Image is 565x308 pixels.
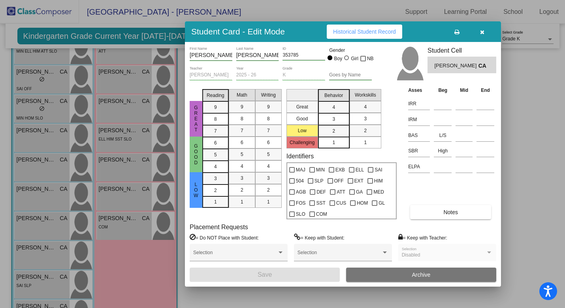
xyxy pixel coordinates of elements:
label: Placement Requests [190,223,248,231]
span: GL [379,198,385,208]
span: 9 [241,103,243,110]
span: CA [478,62,490,70]
span: SLP [315,176,324,186]
span: Good [192,143,200,165]
span: Reading [207,92,224,99]
label: Identifiers [286,152,314,160]
span: 8 [214,116,217,123]
span: 5 [267,151,270,158]
input: Enter ID [282,53,325,58]
span: EXT [354,176,363,186]
span: 6 [241,139,243,146]
th: Mid [454,86,475,95]
span: Notes [443,209,458,215]
span: 7 [214,127,217,135]
span: 2 [364,127,367,134]
span: 4 [267,163,270,170]
span: [PERSON_NAME] [434,62,478,70]
span: Historical Student Record [333,29,396,35]
span: Behavior [324,92,343,99]
span: 1 [267,198,270,205]
button: Save [190,268,340,282]
span: 6 [214,139,217,146]
span: 2 [214,187,217,194]
input: year [236,72,279,78]
span: Writing [261,91,276,99]
span: 1 [364,139,367,146]
span: Save [258,271,272,278]
span: CUS [336,198,346,208]
button: Historical Student Record [327,25,402,39]
span: ATT [337,187,345,197]
label: = Do NOT Place with Student: [190,234,259,241]
th: Asses [406,86,432,95]
span: HOM [357,198,368,208]
span: 1 [241,198,243,205]
span: 9 [267,103,270,110]
span: 6 [267,139,270,146]
input: grade [282,72,325,78]
input: assessment [408,98,430,110]
span: OFF [334,176,344,186]
div: Girl [350,55,358,62]
span: 3 [214,175,217,182]
label: = Keep with Student: [294,234,345,241]
span: Great [192,105,200,133]
th: Beg [432,86,454,95]
span: 2 [332,127,335,135]
span: MED [373,187,384,197]
input: assessment [408,145,430,157]
input: goes by name [329,72,372,78]
span: 7 [241,127,243,134]
input: teacher [190,72,232,78]
span: Low [192,182,200,198]
div: Boy [334,55,343,62]
h3: Student Cell [428,47,496,54]
span: DEF [316,187,326,197]
h3: Student Card - Edit Mode [191,27,285,36]
span: Archive [412,272,431,278]
span: 7 [267,127,270,134]
span: 3 [267,175,270,182]
label: = Keep with Teacher: [398,234,447,241]
span: AGB [296,187,306,197]
span: Workskills [355,91,376,99]
span: 8 [241,115,243,122]
span: 1 [214,198,217,205]
span: 5 [214,151,217,158]
span: 4 [332,104,335,111]
span: 4 [364,103,367,110]
span: FOS [296,198,306,208]
span: Math [237,91,247,99]
span: 504 [296,176,304,186]
span: 3 [364,115,367,122]
mat-label: Gender [329,47,372,54]
span: 2 [241,186,243,194]
span: 2 [267,186,270,194]
span: 9 [214,104,217,111]
span: HIM [374,176,383,186]
span: SAI [375,165,382,175]
span: 3 [332,116,335,123]
span: Disabled [402,252,420,258]
span: 5 [241,151,243,158]
span: NB [367,54,374,63]
span: 1 [332,139,335,146]
span: EXB [335,165,345,175]
span: 4 [241,163,243,170]
span: GA [356,187,363,197]
span: MIN [316,165,325,175]
input: assessment [408,129,430,141]
button: Archive [346,268,496,282]
span: SST [316,198,325,208]
span: ELL [356,165,364,175]
span: SLO [296,209,305,219]
span: 3 [241,175,243,182]
th: End [475,86,496,95]
span: MAJ [296,165,305,175]
button: Notes [410,205,491,219]
input: assessment [408,114,430,125]
span: COM [316,209,327,219]
span: 4 [214,163,217,170]
span: 8 [267,115,270,122]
